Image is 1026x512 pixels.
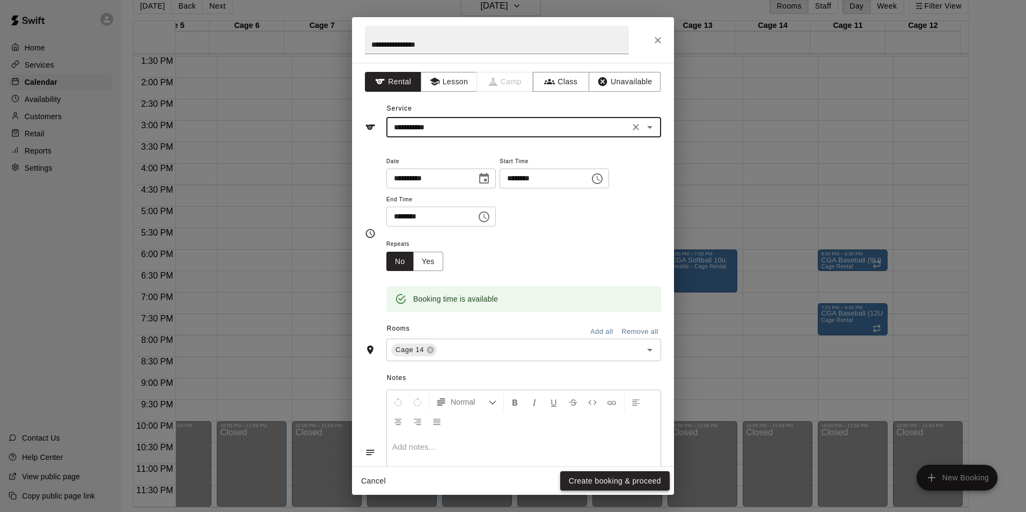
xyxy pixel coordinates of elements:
button: Center Align [389,412,407,431]
button: Add all [584,324,619,340]
button: Choose date, selected date is Oct 17, 2025 [473,168,495,189]
button: Remove all [619,324,661,340]
button: Class [533,72,589,92]
span: End Time [386,193,496,207]
button: Choose time, selected time is 6:00 PM [587,168,608,189]
button: Left Align [627,392,645,412]
button: No [386,252,414,272]
button: Create booking & proceed [560,471,670,491]
button: Insert Link [603,392,621,412]
button: Lesson [421,72,477,92]
button: Unavailable [589,72,661,92]
button: Cancel [356,471,391,491]
button: Clear [628,120,643,135]
span: Start Time [500,155,609,169]
button: Format Italics [525,392,544,412]
span: Camps can only be created in the Services page [477,72,533,92]
div: outlined button group [386,252,443,272]
svg: Notes [365,447,376,458]
button: Redo [408,392,427,412]
span: Date [386,155,496,169]
div: Cage 14 [391,343,437,356]
button: Undo [389,392,407,412]
button: Format Bold [506,392,524,412]
button: Right Align [408,412,427,431]
span: Repeats [386,237,452,252]
button: Insert Code [583,392,602,412]
svg: Rooms [365,345,376,355]
span: Normal [451,397,488,407]
button: Yes [413,252,443,272]
button: Choose time, selected time is 7:00 PM [473,206,495,228]
svg: Service [365,122,376,133]
button: Justify Align [428,412,446,431]
span: Service [387,105,412,112]
button: Rental [365,72,421,92]
button: Open [642,120,657,135]
button: Format Strikethrough [564,392,582,412]
button: Format Underline [545,392,563,412]
span: Cage 14 [391,345,428,355]
button: Close [648,31,668,50]
svg: Timing [365,228,376,239]
button: Open [642,342,657,357]
span: Notes [387,370,661,387]
button: Formatting Options [431,392,501,412]
div: Booking time is available [413,289,498,309]
span: Rooms [387,325,410,332]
